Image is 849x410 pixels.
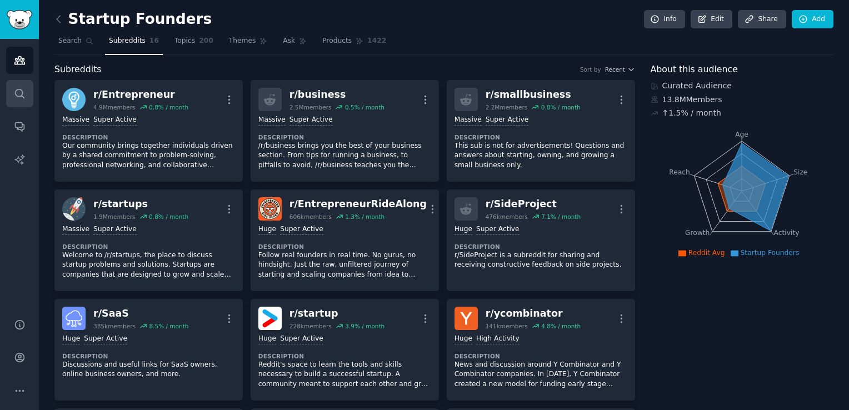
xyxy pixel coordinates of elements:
div: ↑ 1.5 % / month [662,107,721,119]
dt: Description [455,133,627,141]
img: ycombinator [455,307,478,330]
p: Discussions and useful links for SaaS owners, online business owners, and more. [62,360,235,379]
div: 1.9M members [93,213,136,221]
div: 228k members [289,322,332,330]
div: Super Active [280,224,323,235]
dt: Description [62,133,235,141]
a: Ask [279,32,311,55]
span: Recent [605,66,625,73]
img: startups [62,197,86,221]
dt: Description [62,352,235,360]
a: Info [644,10,685,29]
div: r/ business [289,88,384,102]
a: Edit [691,10,732,29]
p: Welcome to /r/startups, the place to discuss startup problems and solutions. Startups are compani... [62,251,235,280]
a: r/business2.5Mmembers0.5% / monthMassiveSuper ActiveDescription/r/business brings you the best of... [251,80,439,182]
a: ycombinatorr/ycombinator141kmembers4.8% / monthHugeHigh ActivityDescriptionNews and discussion ar... [447,299,635,401]
div: Massive [258,115,286,126]
div: Super Active [93,115,137,126]
p: This sub is not for advertisements! Questions and answers about starting, owning, and growing a s... [455,141,627,171]
tspan: Size [793,168,807,176]
span: Search [58,36,82,46]
a: startupsr/startups1.9Mmembers0.8% / monthMassiveSuper ActiveDescriptionWelcome to /r/startups, th... [54,189,243,291]
tspan: Reach [669,168,690,176]
div: Super Active [289,115,333,126]
p: /r/business brings you the best of your business section. From tips for running a business, to pi... [258,141,431,171]
tspan: Age [735,131,748,138]
span: 200 [199,36,213,46]
div: Sort by [580,66,601,73]
div: Super Active [486,115,529,126]
span: Topics [174,36,195,46]
span: 1422 [367,36,386,46]
div: Huge [62,334,80,344]
dt: Description [258,133,431,141]
div: r/ startup [289,307,384,321]
div: 0.8 % / month [149,103,188,111]
div: 141k members [486,322,528,330]
h2: Startup Founders [54,11,212,28]
span: Themes [229,36,256,46]
a: Products1422 [318,32,390,55]
div: 2.2M members [486,103,528,111]
div: r/ startups [93,197,188,211]
div: Massive [62,115,89,126]
span: Subreddits [54,63,102,77]
div: r/ smallbusiness [486,88,581,102]
span: About this audience [651,63,738,77]
div: Super Active [280,334,323,344]
img: Entrepreneur [62,88,86,111]
a: Entrepreneurr/Entrepreneur4.9Mmembers0.8% / monthMassiveSuper ActiveDescriptionOur community brin... [54,80,243,182]
dt: Description [62,243,235,251]
tspan: Growth [685,229,710,237]
a: startupr/startup228kmembers3.9% / monthHugeSuper ActiveDescriptionReddit's space to learn the too... [251,299,439,401]
div: Curated Audience [651,80,834,92]
dt: Description [455,243,627,251]
div: 606k members [289,213,332,221]
div: Massive [455,115,482,126]
div: 0.5 % / month [345,103,384,111]
div: r/ SideProject [486,197,581,211]
div: r/ SaaS [93,307,188,321]
dt: Description [258,352,431,360]
a: r/SideProject476kmembers7.1% / monthHugeSuper ActiveDescriptionr/SideProject is a subreddit for s... [447,189,635,291]
a: Topics200 [171,32,217,55]
div: 385k members [93,322,136,330]
img: GummySearch logo [7,10,32,29]
a: Add [792,10,833,29]
span: Subreddits [109,36,146,46]
a: SaaSr/SaaS385kmembers8.5% / monthHugeSuper ActiveDescriptionDiscussions and useful links for SaaS... [54,299,243,401]
div: High Activity [476,334,520,344]
div: Huge [258,334,276,344]
div: 3.9 % / month [345,322,384,330]
div: 1.3 % / month [345,213,384,221]
div: r/ EntrepreneurRideAlong [289,197,427,211]
div: 4.8 % / month [541,322,581,330]
span: Startup Founders [741,249,800,257]
div: 4.9M members [93,103,136,111]
div: 0.8 % / month [541,103,581,111]
tspan: Activity [773,229,799,237]
span: Ask [283,36,295,46]
div: Super Active [476,224,520,235]
div: Huge [455,224,472,235]
p: News and discussion around Y Combinator and Y Combinator companies. In [DATE], Y Combinator creat... [455,360,627,389]
img: SaaS [62,307,86,330]
a: EntrepreneurRideAlongr/EntrepreneurRideAlong606kmembers1.3% / monthHugeSuper ActiveDescriptionFol... [251,189,439,291]
div: Huge [455,334,472,344]
p: Follow real founders in real time. No gurus, no hindsight. Just the raw, unfiltered journey of st... [258,251,431,280]
a: Search [54,32,97,55]
div: Super Active [93,224,137,235]
div: 8.5 % / month [149,322,188,330]
div: 476k members [486,213,528,221]
div: 13.8M Members [651,94,834,106]
span: Reddit Avg [688,249,725,257]
span: 16 [149,36,159,46]
div: Massive [62,224,89,235]
a: Subreddits16 [105,32,163,55]
div: r/ ycombinator [486,307,581,321]
a: r/smallbusiness2.2Mmembers0.8% / monthMassiveSuper ActiveDescriptionThis sub is not for advertise... [447,80,635,182]
p: r/SideProject is a subreddit for sharing and receiving constructive feedback on side projects. [455,251,627,270]
a: Themes [225,32,272,55]
span: Products [322,36,352,46]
